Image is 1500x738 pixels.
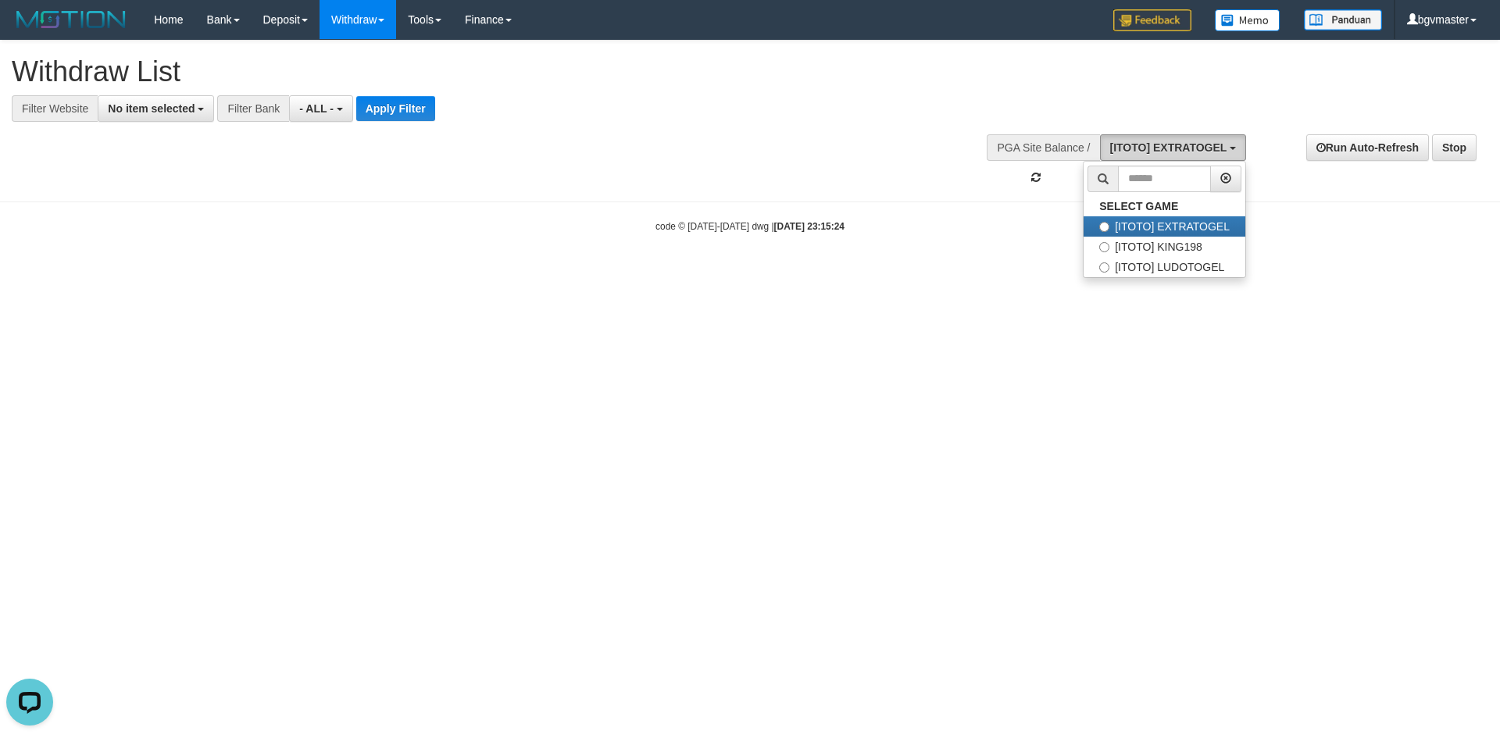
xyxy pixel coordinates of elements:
[98,95,214,122] button: No item selected
[1306,134,1429,161] a: Run Auto-Refresh
[12,95,98,122] div: Filter Website
[356,96,435,121] button: Apply Filter
[1215,9,1280,31] img: Button%20Memo.svg
[987,134,1099,161] div: PGA Site Balance /
[1084,196,1245,216] a: SELECT GAME
[774,221,845,232] strong: [DATE] 23:15:24
[1100,134,1247,161] button: [ITOTO] EXTRATOGEL
[1084,237,1245,257] label: [ITOTO] KING198
[6,6,53,53] button: Open LiveChat chat widget
[655,221,845,232] small: code © [DATE]-[DATE] dwg |
[108,102,195,115] span: No item selected
[1099,222,1109,232] input: [ITOTO] EXTRATOGEL
[217,95,289,122] div: Filter Bank
[1099,262,1109,273] input: [ITOTO] LUDOTOGEL
[1113,9,1191,31] img: Feedback.jpg
[1084,257,1245,277] label: [ITOTO] LUDOTOGEL
[1099,200,1178,212] b: SELECT GAME
[1432,134,1477,161] a: Stop
[1110,141,1227,154] span: [ITOTO] EXTRATOGEL
[1304,9,1382,30] img: panduan.png
[299,102,334,115] span: - ALL -
[289,95,352,122] button: - ALL -
[12,56,984,87] h1: Withdraw List
[1099,242,1109,252] input: [ITOTO] KING198
[12,8,130,31] img: MOTION_logo.png
[1084,216,1245,237] label: [ITOTO] EXTRATOGEL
